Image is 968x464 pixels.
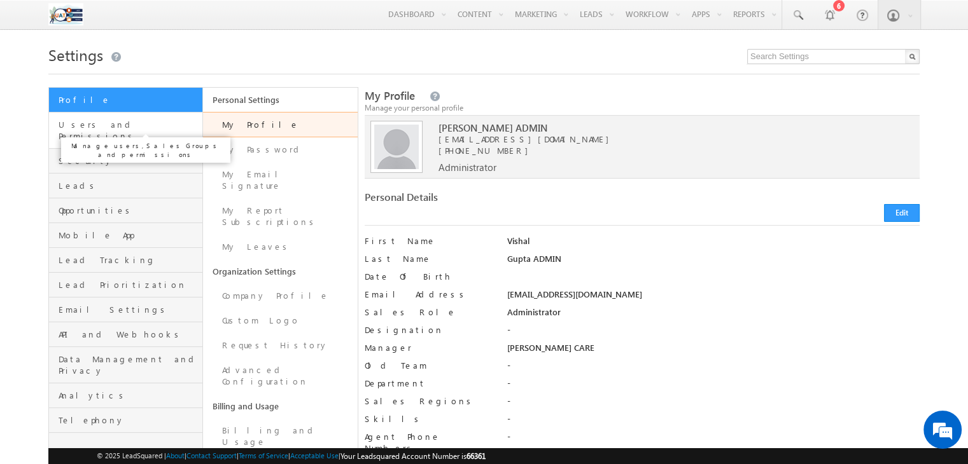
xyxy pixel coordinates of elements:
[203,259,357,283] a: Organization Settings
[59,279,199,290] span: Lead Prioritization
[49,174,202,198] a: Leads
[49,383,202,408] a: Analytics
[507,431,920,449] div: -
[365,271,493,282] label: Date Of Birth
[507,378,920,395] div: -
[203,308,357,333] a: Custom Logo
[365,431,493,454] label: Agent Phone Numbers
[203,333,357,358] a: Request History
[365,342,493,353] label: Manager
[438,122,883,133] span: [PERSON_NAME] ADMIN
[49,297,202,322] a: Email Settings
[203,112,357,137] a: My Profile
[507,306,920,324] div: Administrator
[365,413,493,425] label: Skills
[59,353,199,376] span: Data Management and Privacy
[365,378,493,389] label: Department
[49,113,202,149] a: Users and Permissions
[365,253,493,264] label: Last Name
[438,145,535,156] span: [PHONE_NUMBER]
[203,283,357,308] a: Company Profile
[507,235,920,253] div: Vishal
[340,451,486,461] span: Your Leadsquared Account Number is
[203,162,357,198] a: My Email Signature
[365,306,493,318] label: Sales Role
[49,248,202,273] a: Lead Tracking
[59,414,199,426] span: Telephony
[48,44,103,65] span: Settings
[59,329,199,340] span: API and Webhooks
[438,161,496,173] span: Administrator
[49,88,202,113] a: Profile
[203,394,357,418] a: Billing and Usage
[507,360,920,378] div: -
[59,254,199,266] span: Lead Tracking
[59,94,199,106] span: Profile
[507,253,920,271] div: Gupta ADMIN
[59,304,199,315] span: Email Settings
[438,133,883,145] span: [EMAIL_ADDRESS][DOMAIN_NAME]
[49,322,202,347] a: API and Webhooks
[66,141,225,159] p: Manage users, Sales Groups and permissions
[884,204,920,222] button: Edit
[203,418,357,454] a: Billing and Usage
[49,198,202,223] a: Opportunities
[49,273,202,297] a: Lead Prioritization
[365,395,493,407] label: Sales Regions
[507,395,920,413] div: -
[507,324,920,342] div: -
[365,289,493,300] label: Email Address
[97,450,486,462] span: © 2025 LeadSquared | | | | |
[365,191,635,209] div: Personal Details
[203,358,357,394] a: Advanced Configuration
[365,324,493,336] label: Designation
[59,180,199,191] span: Leads
[59,119,199,142] span: Users and Permissions
[203,88,357,112] a: Personal Settings
[365,360,493,371] label: Old Team
[166,451,185,460] a: About
[59,390,199,401] span: Analytics
[186,451,237,460] a: Contact Support
[203,137,357,162] a: My Password
[365,102,920,114] div: Manage your personal profile
[59,205,199,216] span: Opportunities
[239,451,288,460] a: Terms of Service
[507,342,920,360] div: [PERSON_NAME] CARE
[365,235,493,247] label: First Name
[49,149,202,174] a: Security
[507,289,920,306] div: [EMAIL_ADDRESS][DOMAIN_NAME]
[507,413,920,431] div: -
[365,88,415,103] span: My Profile
[203,235,357,259] a: My Leaves
[48,3,83,25] img: Custom Logo
[747,49,920,64] input: Search Settings
[203,198,357,235] a: My Report Subscriptions
[49,347,202,383] a: Data Management and Privacy
[466,451,486,461] span: 66361
[290,451,339,460] a: Acceptable Use
[59,229,199,241] span: Mobile App
[49,408,202,433] a: Telephony
[49,223,202,248] a: Mobile App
